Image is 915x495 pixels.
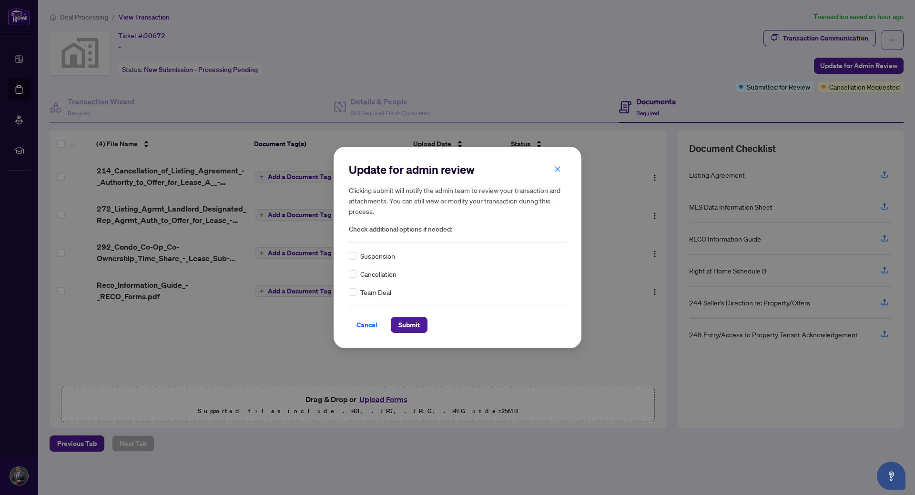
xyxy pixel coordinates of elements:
span: Cancellation [360,269,396,279]
button: Cancel [349,317,385,333]
button: Submit [391,317,427,333]
span: close [554,166,561,172]
span: Team Deal [360,287,391,297]
h5: Clicking submit will notify the admin team to review your transaction and attachments. You can st... [349,185,566,216]
button: Open asap [877,462,905,490]
span: Check additional options if needed: [349,224,566,235]
span: Cancel [356,317,377,333]
h2: Update for admin review [349,162,566,177]
span: Suspension [360,251,395,261]
span: Submit [398,317,420,333]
